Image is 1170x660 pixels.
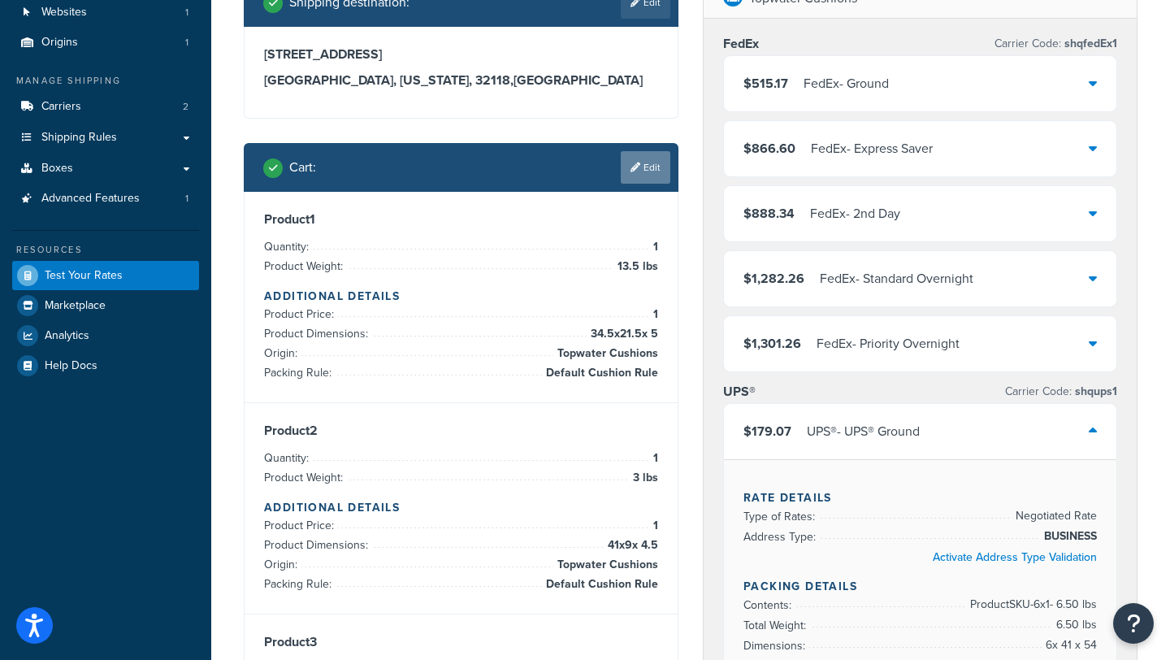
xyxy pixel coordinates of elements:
span: $515.17 [743,74,788,93]
span: $866.60 [743,139,795,158]
span: 1 [649,305,658,324]
span: Topwater Cushions [553,555,658,575]
span: Total Weight: [743,617,810,634]
span: Default Cushion Rule [542,575,658,594]
span: Type of Rates: [743,508,819,525]
span: Boxes [41,162,73,176]
h3: [STREET_ADDRESS] [264,46,658,63]
span: $179.07 [743,422,791,441]
a: Advanced Features1 [12,184,199,214]
span: 1 [185,6,188,20]
button: Open Resource Center [1113,603,1154,644]
a: Boxes [12,154,199,184]
span: Product Weight: [264,258,347,275]
span: Product Dimensions: [264,325,372,342]
span: 1 [649,449,658,468]
span: Shipping Rules [41,131,117,145]
h4: Packing Details [743,578,1097,595]
span: Origins [41,36,78,50]
span: 6 x 41 x 54 [1042,636,1097,655]
span: 1 [649,516,658,536]
span: Quantity: [264,449,313,467]
span: 41 x 9 x 4.5 [604,536,658,555]
span: Help Docs [45,359,97,373]
span: BUSINESS [1040,527,1097,546]
span: Product Weight: [264,469,347,486]
p: Carrier Code: [994,33,1117,55]
span: Advanced Features [41,192,140,206]
p: Carrier Code: [1005,380,1117,403]
span: 6.50 lbs [1052,615,1097,635]
h4: Additional Details [264,288,658,305]
h3: Product 3 [264,634,658,650]
a: Origins1 [12,28,199,58]
span: Websites [41,6,87,20]
a: Carriers2 [12,92,199,122]
h3: Product 1 [264,211,658,228]
span: $1,282.26 [743,269,804,288]
span: Carriers [41,100,81,114]
span: Negotiated Rate [1012,506,1097,526]
span: Product SKU-6 x 1 - 6.50 lbs [966,595,1097,614]
h3: UPS® [723,384,756,400]
span: 34.5 x 21.5 x 5 [587,324,658,344]
span: Dimensions: [743,637,809,654]
div: Manage Shipping [12,74,199,88]
span: Origin: [264,556,301,573]
span: Address Type: [743,528,820,545]
div: FedEx - Priority Overnight [817,332,960,355]
span: $1,301.26 [743,334,801,353]
li: Origins [12,28,199,58]
span: Packing Rule: [264,575,336,593]
span: Test Your Rates [45,269,123,283]
a: Help Docs [12,351,199,380]
div: FedEx - Standard Overnight [820,267,973,290]
a: Edit [621,151,670,184]
a: Analytics [12,321,199,350]
span: 13.5 lbs [613,257,658,276]
h3: FedEx [723,36,759,52]
li: Advanced Features [12,184,199,214]
a: Test Your Rates [12,261,199,290]
span: 2 [183,100,188,114]
span: shqups1 [1072,383,1117,400]
div: UPS® - UPS® Ground [807,420,920,443]
span: Origin: [264,345,301,362]
a: Shipping Rules [12,123,199,153]
h2: Cart : [289,160,316,175]
span: 1 [185,36,188,50]
a: Marketplace [12,291,199,320]
div: FedEx - Express Saver [811,137,933,160]
li: Carriers [12,92,199,122]
span: 1 [185,192,188,206]
span: Packing Rule: [264,364,336,381]
span: Topwater Cushions [553,344,658,363]
span: $888.34 [743,204,795,223]
span: Contents: [743,597,795,614]
span: Product Price: [264,306,338,323]
h3: Product 2 [264,423,658,439]
span: Product Price: [264,517,338,534]
span: Analytics [45,329,89,343]
h4: Rate Details [743,489,1097,506]
span: Quantity: [264,238,313,255]
a: Activate Address Type Validation [933,549,1097,566]
div: Resources [12,243,199,257]
span: 1 [649,237,658,257]
h3: [GEOGRAPHIC_DATA], [US_STATE], 32118 , [GEOGRAPHIC_DATA] [264,72,658,89]
span: shqfedEx1 [1061,35,1117,52]
span: Product Dimensions: [264,536,372,554]
div: FedEx - Ground [804,72,889,95]
span: Default Cushion Rule [542,363,658,383]
div: FedEx - 2nd Day [810,202,900,225]
span: 3 lbs [629,468,658,488]
h4: Additional Details [264,499,658,516]
span: Marketplace [45,299,106,313]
